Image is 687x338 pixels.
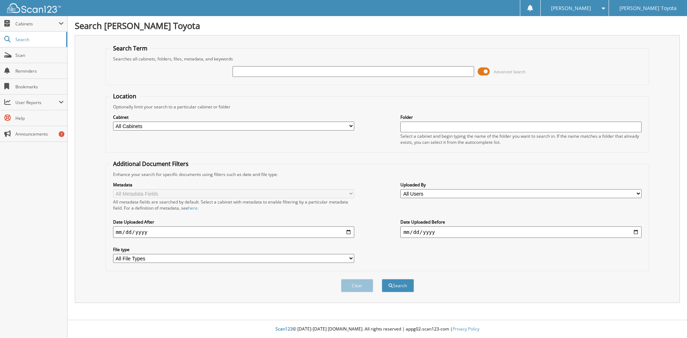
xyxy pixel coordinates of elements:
[15,21,59,27] span: Cabinets
[341,279,373,292] button: Clear
[400,133,642,145] div: Select a cabinet and begin typing the name of the folder you want to search in. If the name match...
[494,69,526,74] span: Advanced Search
[619,6,677,10] span: [PERSON_NAME] Toyota
[109,44,151,52] legend: Search Term
[113,182,354,188] label: Metadata
[113,199,354,211] div: All metadata fields are searched by default. Select a cabinet with metadata to enable filtering b...
[113,114,354,120] label: Cabinet
[59,131,64,137] div: 7
[15,115,64,121] span: Help
[15,52,64,58] span: Scan
[15,84,64,90] span: Bookmarks
[113,226,354,238] input: start
[15,99,59,106] span: User Reports
[109,56,645,62] div: Searches all cabinets, folders, files, metadata, and keywords
[400,219,642,225] label: Date Uploaded Before
[400,114,642,120] label: Folder
[113,219,354,225] label: Date Uploaded After
[382,279,414,292] button: Search
[188,205,198,211] a: here
[15,131,64,137] span: Announcements
[551,6,591,10] span: [PERSON_NAME]
[68,320,687,338] div: © [DATE]-[DATE] [DOMAIN_NAME]. All rights reserved | appg02-scan123-com |
[109,104,645,110] div: Optionally limit your search to a particular cabinet or folder
[276,326,293,332] span: Scan123
[109,92,140,100] legend: Location
[113,246,354,253] label: File type
[109,160,192,168] legend: Additional Document Filters
[7,3,61,13] img: scan123-logo-white.svg
[75,20,680,31] h1: Search [PERSON_NAME] Toyota
[400,226,642,238] input: end
[109,171,645,177] div: Enhance your search for specific documents using filters such as date and file type.
[453,326,479,332] a: Privacy Policy
[15,36,63,43] span: Search
[400,182,642,188] label: Uploaded By
[15,68,64,74] span: Reminders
